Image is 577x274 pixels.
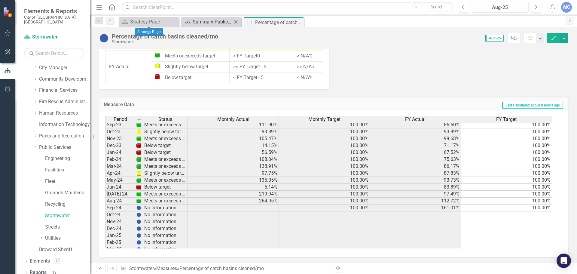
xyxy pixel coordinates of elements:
a: Streets [45,224,90,231]
img: BgCOk07PiH71IgAAAABJRU5ErkJggg== [136,226,141,231]
div: Strategy Page [135,28,163,36]
td: 100.00% [461,156,552,163]
div: Strategy Page [130,18,177,26]
img: Meets or exceeds target [155,53,160,57]
img: Slightly below target [155,63,160,68]
td: 100.00% [279,149,370,156]
td: Below target [143,142,188,149]
td: 93.89% [370,128,461,135]
a: Fleet [45,178,90,185]
img: WFgIVf4bZjIWvbPt0csAAAAASUVORK5CYII= [136,185,141,189]
img: P5LKOg1sb8zeUYFL+N4OvWQAAAABJRU5ErkJggg== [136,129,141,134]
a: City Manager [39,64,90,71]
td: 100.00% [461,205,552,211]
td: 97.75% [188,170,279,177]
td: 219.94% [188,191,279,198]
td: Dec-23 [105,142,135,149]
a: Facilities [45,167,90,174]
a: Human Resources [39,110,90,117]
td: 135.05% [188,177,279,184]
td: 100.00% [461,163,552,170]
img: 1UOPjbPZzarJnojPNnPdqcrKqsyubKg2UwelywlROmNPl+gdMW9Kb8ri8GgAAAABJRU5ErkJggg== [136,136,141,141]
td: Meets or exceeds target [143,191,188,198]
td: Apr-24 [105,170,135,177]
img: Below target [155,74,160,79]
td: [DATE]-24 [105,191,135,198]
td: 100.00% [461,142,552,149]
td: < FY Target - 5 [230,72,293,83]
img: BgCOk07PiH71IgAAAABJRU5ErkJggg== [136,205,141,210]
td: Oct-24 [105,211,135,218]
td: 100.00% [279,170,370,177]
td: 100.00% [279,128,370,135]
a: Utilities [45,235,90,242]
a: Information Technology [39,121,90,128]
a: Stormwater [45,212,90,219]
a: Financial Services [39,87,90,94]
td: >= N/A% [293,62,323,72]
span: Last Calculated about 8 hours ago [502,102,563,109]
td: Nov-23 [105,135,135,142]
td: Sep-23 [105,122,135,128]
td: 100.00% [279,135,370,142]
a: Summary Public Services/Stormwater Engineering & Operations (410/5050) [183,18,232,26]
td: 100.00% [279,198,370,205]
td: No Information [143,218,188,225]
td: No Information [143,211,188,218]
div: Meets or exceeds target [155,53,226,60]
a: Stormwater [24,34,84,41]
td: 93.89% [188,128,279,135]
img: WFgIVf4bZjIWvbPt0csAAAAASUVORK5CYII= [136,150,141,155]
td: Jan-25 [105,232,135,239]
a: Strategy Page [120,18,177,26]
span: Elements & Reports [24,8,84,15]
td: 100.00% [279,205,370,211]
span: FY Target [496,117,517,122]
div: Aug-25 [473,4,527,11]
a: Elements [30,258,50,265]
td: 14.15% [188,142,279,149]
td: Meets or exceeds target [143,156,188,163]
td: Mar-24 [105,163,135,170]
td: 71.17% [370,142,461,149]
td: 264.95% [188,198,279,205]
td: 5.14% [188,184,279,191]
td: FY Actual [105,51,151,83]
div: Slightly below target [155,63,226,70]
td: 108.04% [188,156,279,163]
td: 100.00% [461,122,552,128]
button: Search [422,3,452,11]
td: 100.00% [461,191,552,198]
td: 112.72% [370,198,461,205]
span: Search [431,5,444,9]
td: 100.00% [279,163,370,170]
a: Recycling [45,201,90,208]
td: Aug-24 [105,198,135,205]
td: < N/A% [293,72,323,83]
td: Feb-25 [105,239,135,246]
td: Nov-24 [105,218,135,225]
div: Percentage of catch basins cleaned/mo [179,266,264,271]
span: Status [158,117,172,122]
a: Broward Sheriff [39,246,90,253]
td: Meets or exceeds target [143,122,188,128]
img: 1UOPjbPZzarJnojPNnPdqcrKqsyubKg2UwelywlROmNPl+gdMW9Kb8ri8GgAAAABJRU5ErkJggg== [136,157,141,162]
td: Jan-24 [105,149,135,156]
td: 100.00% [279,191,370,198]
a: Fire Rescue Administration [39,98,90,105]
img: BgCOk07PiH71IgAAAABJRU5ErkJggg== [136,240,141,245]
img: 1UOPjbPZzarJnojPNnPdqcrKqsyubKg2UwelywlROmNPl+gdMW9Kb8ri8GgAAAABJRU5ErkJggg== [136,192,141,196]
button: Aug-25 [471,2,529,13]
td: 97.49% [370,191,461,198]
a: Engineering [45,155,90,162]
a: Stormwater [129,266,154,271]
img: 1UOPjbPZzarJnojPNnPdqcrKqsyubKg2UwelywlROmNPl+gdMW9Kb8ri8GgAAAABJRU5ErkJggg== [136,122,141,127]
input: Search ClearPoint... [122,2,453,13]
td: Below target [143,184,188,191]
td: May-24 [105,177,135,184]
td: 100.00% [279,177,370,184]
td: 100.00% [279,156,370,163]
td: Dec-24 [105,225,135,232]
button: MC [561,2,572,13]
td: Meets or exceeds target [143,177,188,184]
